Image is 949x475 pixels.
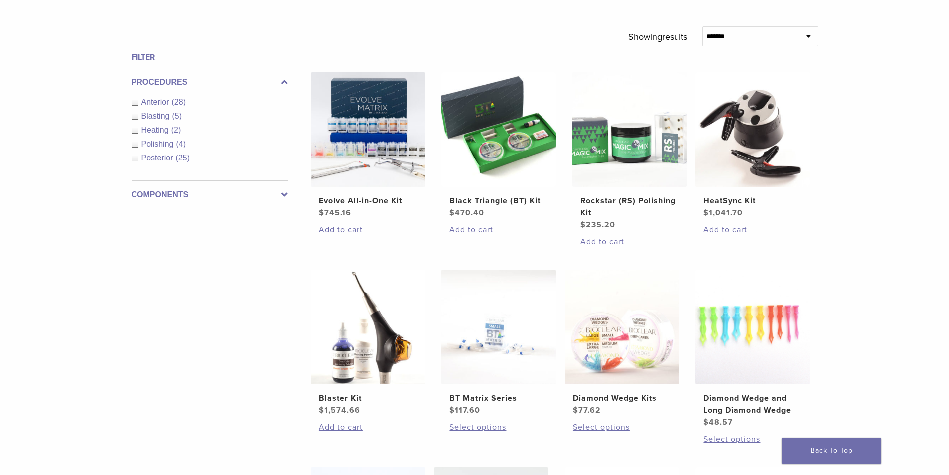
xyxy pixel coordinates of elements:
bdi: 1,041.70 [703,208,743,218]
a: Add to cart: “Black Triangle (BT) Kit” [449,224,548,236]
span: Posterior [141,154,176,162]
span: (5) [172,112,182,120]
span: Blasting [141,112,172,120]
a: Diamond Wedge and Long Diamond WedgeDiamond Wedge and Long Diamond Wedge $48.57 [695,270,811,428]
bdi: 117.60 [449,405,480,415]
a: BT Matrix SeriesBT Matrix Series $117.60 [441,270,557,416]
span: $ [573,405,578,415]
a: Add to cart: “HeatSync Kit” [703,224,802,236]
a: Add to cart: “Blaster Kit” [319,421,417,433]
a: Select options for “Diamond Wedge Kits” [573,421,672,433]
span: $ [319,208,324,218]
h4: Filter [132,51,288,63]
a: Select options for “Diamond Wedge and Long Diamond Wedge” [703,433,802,445]
a: Black Triangle (BT) KitBlack Triangle (BT) Kit $470.40 [441,72,557,219]
p: Showing results [628,26,687,47]
a: Back To Top [782,438,881,464]
span: $ [580,220,586,230]
h2: Black Triangle (BT) Kit [449,195,548,207]
img: Diamond Wedge and Long Diamond Wedge [695,270,810,384]
bdi: 77.62 [573,405,601,415]
img: Rockstar (RS) Polishing Kit [572,72,687,187]
span: (2) [171,126,181,134]
span: (25) [176,154,190,162]
span: $ [449,208,455,218]
bdi: 745.16 [319,208,351,218]
a: Add to cart: “Evolve All-in-One Kit” [319,224,417,236]
img: Evolve All-in-One Kit [311,72,425,187]
h2: Blaster Kit [319,392,417,404]
h2: Diamond Wedge and Long Diamond Wedge [703,392,802,416]
span: $ [703,208,709,218]
h2: Rockstar (RS) Polishing Kit [580,195,679,219]
img: BT Matrix Series [441,270,556,384]
span: (28) [172,98,186,106]
span: $ [319,405,324,415]
span: Anterior [141,98,172,106]
span: $ [449,405,455,415]
span: $ [703,417,709,427]
a: Add to cart: “Rockstar (RS) Polishing Kit” [580,236,679,248]
span: Polishing [141,140,176,148]
a: Rockstar (RS) Polishing KitRockstar (RS) Polishing Kit $235.20 [572,72,688,231]
h2: HeatSync Kit [703,195,802,207]
a: Diamond Wedge KitsDiamond Wedge Kits $77.62 [564,270,680,416]
img: Blaster Kit [311,270,425,384]
img: Diamond Wedge Kits [565,270,679,384]
a: Evolve All-in-One KitEvolve All-in-One Kit $745.16 [310,72,426,219]
h2: Diamond Wedge Kits [573,392,672,404]
bdi: 1,574.66 [319,405,360,415]
h2: BT Matrix Series [449,392,548,404]
img: Black Triangle (BT) Kit [441,72,556,187]
span: Heating [141,126,171,134]
a: Blaster KitBlaster Kit $1,574.66 [310,270,426,416]
span: (4) [176,140,186,148]
label: Procedures [132,76,288,88]
bdi: 48.57 [703,417,733,427]
label: Components [132,189,288,201]
a: HeatSync KitHeatSync Kit $1,041.70 [695,72,811,219]
a: Select options for “BT Matrix Series” [449,421,548,433]
bdi: 470.40 [449,208,484,218]
img: HeatSync Kit [695,72,810,187]
h2: Evolve All-in-One Kit [319,195,417,207]
bdi: 235.20 [580,220,615,230]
